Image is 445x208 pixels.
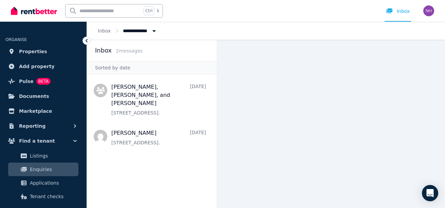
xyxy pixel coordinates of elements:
a: Enquiries [8,163,78,176]
button: Reporting [5,119,81,133]
span: Tenant checks [30,192,76,201]
a: Add property [5,60,81,73]
img: RentBetter [11,6,57,16]
span: Properties [19,47,47,56]
a: Properties [5,45,81,58]
a: Inbox [98,28,111,34]
a: Documents [5,89,81,103]
nav: Message list [87,74,217,208]
span: Pulse [19,77,34,85]
a: [PERSON_NAME][DATE][STREET_ADDRESS]. [111,129,206,146]
span: 2 message s [116,48,143,54]
span: k [157,8,159,14]
a: Listings [8,149,78,163]
span: BETA [36,78,51,85]
span: Reporting [19,122,45,130]
span: Documents [19,92,49,100]
span: Find a tenant [19,137,55,145]
h2: Inbox [95,46,112,55]
span: Ctrl [144,6,154,15]
span: Listings [30,152,76,160]
div: Open Intercom Messenger [422,185,438,201]
a: PulseBETA [5,75,81,88]
img: Nikita Hellmuth [423,5,434,16]
a: Marketplace [5,104,81,118]
a: Applications [8,176,78,190]
nav: Breadcrumb [87,22,168,40]
span: Enquiries [30,165,76,173]
span: Applications [30,179,76,187]
div: Sorted by date [87,61,217,74]
a: Tenant checks [8,190,78,203]
div: Inbox [386,8,410,15]
a: [PERSON_NAME], [PERSON_NAME], and [PERSON_NAME][DATE][STREET_ADDRESS]. [111,83,206,116]
span: Add property [19,62,55,70]
span: ORGANISE [5,37,27,42]
button: Find a tenant [5,134,81,148]
span: Marketplace [19,107,52,115]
